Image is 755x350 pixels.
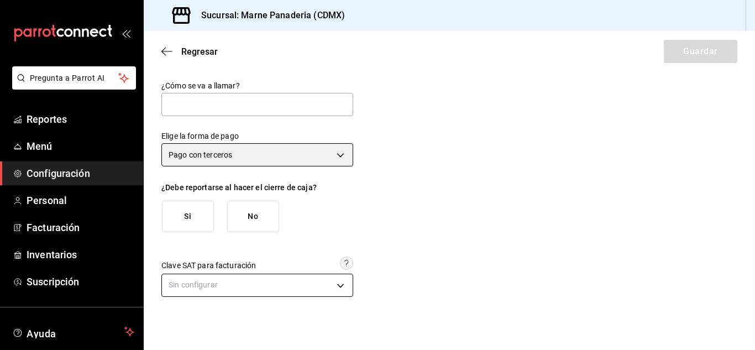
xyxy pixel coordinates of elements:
[27,325,120,338] span: Ayuda
[161,183,353,192] div: ¿Debe reportarse al hacer el cierre de caja?
[8,80,136,92] a: Pregunta a Parrot AI
[181,46,218,57] span: Regresar
[27,193,134,208] span: Personal
[161,143,353,166] div: Pago con terceros
[27,220,134,235] span: Facturación
[30,72,119,84] span: Pregunta a Parrot AI
[27,139,134,154] span: Menú
[227,201,279,232] button: No
[12,66,136,90] button: Pregunta a Parrot AI
[27,247,134,262] span: Inventarios
[192,9,345,22] h3: Sucursal: Marne Panaderia (CDMX)
[161,274,353,297] div: Sin configurar
[122,29,130,38] button: open_drawer_menu
[161,46,218,57] button: Regresar
[161,261,256,270] div: Clave SAT para facturación
[161,82,353,90] label: ¿Cómo se va a llamar?
[161,132,353,140] label: Elige la forma de pago
[27,166,134,181] span: Configuración
[27,274,134,289] span: Suscripción
[162,201,214,232] button: Si
[27,112,134,127] span: Reportes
